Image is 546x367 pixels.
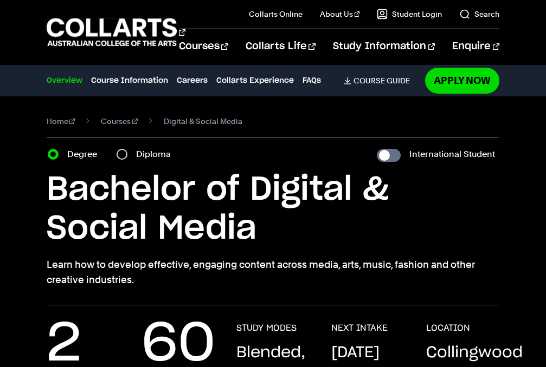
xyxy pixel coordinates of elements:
[47,257,500,287] p: Learn how to develop effective, engaging content across media, arts, music, fashion and other cre...
[47,171,500,248] h1: Bachelor of Digital & Social Media
[331,323,388,333] h3: NEXT INTAKE
[333,29,435,64] a: Study Information
[409,147,495,162] label: International Student
[246,29,316,64] a: Collarts Life
[101,114,138,129] a: Courses
[164,114,242,129] span: Digital & Social Media
[142,323,215,366] p: 60
[459,9,499,19] a: Search
[91,75,168,87] a: Course Information
[179,29,228,64] a: Courses
[425,68,499,93] a: Apply Now
[47,114,75,129] a: Home
[47,75,82,87] a: Overview
[47,17,152,48] div: Go to homepage
[320,9,360,19] a: About Us
[303,75,321,87] a: FAQs
[377,9,442,19] a: Student Login
[136,147,177,162] label: Diploma
[331,342,380,364] p: [DATE]
[67,147,104,162] label: Degree
[216,75,294,87] a: Collarts Experience
[47,323,81,366] p: 2
[452,29,499,64] a: Enquire
[426,323,470,333] h3: LOCATION
[177,75,208,87] a: Careers
[344,76,419,86] a: Course Guide
[249,9,303,19] a: Collarts Online
[236,323,297,333] h3: STUDY MODES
